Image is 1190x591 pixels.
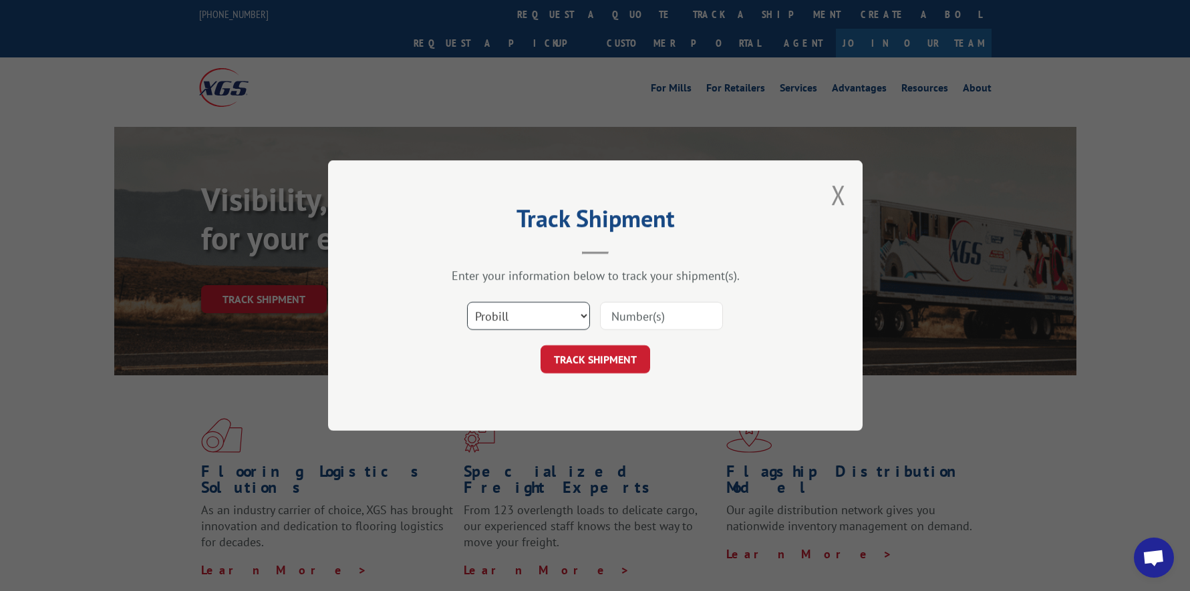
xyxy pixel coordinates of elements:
input: Number(s) [600,302,723,330]
a: Open chat [1134,538,1174,578]
div: Enter your information below to track your shipment(s). [395,268,796,283]
h2: Track Shipment [395,209,796,234]
button: Close modal [831,177,846,212]
button: TRACK SHIPMENT [541,345,650,373]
